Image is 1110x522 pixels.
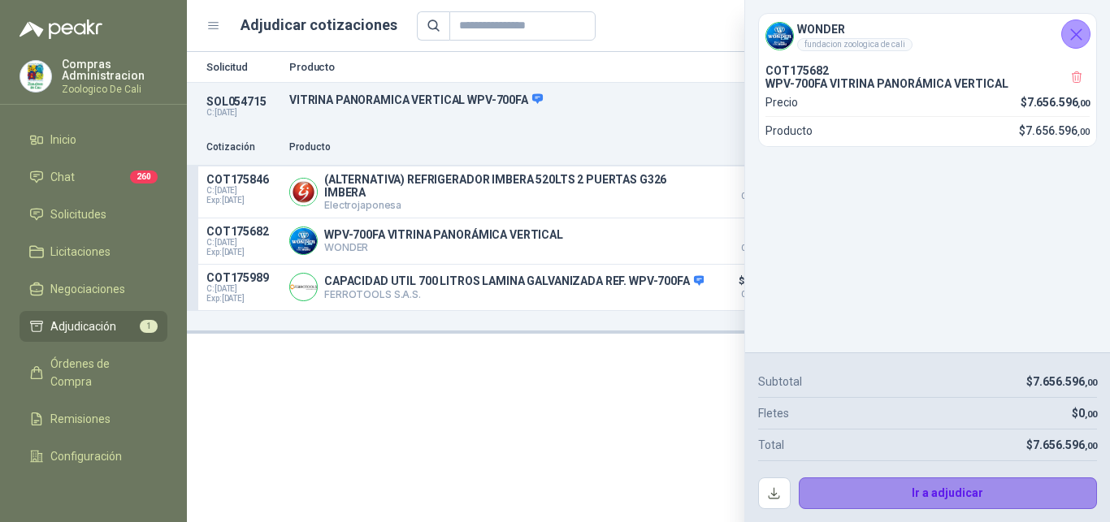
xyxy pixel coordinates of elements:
[50,168,75,186] span: Chat
[799,477,1098,510] button: Ir a adjudicar
[717,192,798,201] span: Crédito 30 días
[1085,377,1097,388] span: ,00
[62,84,167,94] p: Zoologico De Cali
[289,93,856,107] p: VITRINA PANORAMICA VERTICAL WPV-700FA
[50,131,76,149] span: Inicio
[717,140,798,155] p: Precio
[758,436,784,454] p: Total
[206,225,280,238] p: COT175682
[50,205,106,223] span: Solicitudes
[206,248,280,257] span: Exp: [DATE]
[290,227,317,254] img: Company Logo
[765,64,1090,77] p: COT175682
[20,61,51,92] img: Company Logo
[20,311,167,342] a: Adjudicación1
[1077,127,1090,137] span: ,00
[206,294,280,304] span: Exp: [DATE]
[130,170,158,183] span: 260
[20,162,167,192] a: Chat260
[324,173,707,199] p: (ALTERNATIVA) REFRIGERADOR IMBERA 520LTS 2 PUERTAS G326 IMBERA
[206,62,280,72] p: Solicitud
[20,478,167,509] a: Manuales y ayuda
[206,173,280,186] p: COT175846
[1026,436,1097,454] p: $
[765,77,1090,90] p: WPV-700FA VITRINA PANORÁMICA VERTICAL
[324,228,563,241] p: WPV-700FA VITRINA PANORÁMICA VERTICAL
[1027,96,1090,109] span: 7.656.596
[20,199,167,230] a: Solicitudes
[206,271,280,284] p: COT175989
[765,93,798,111] p: Precio
[50,317,116,335] span: Adjudicación
[206,238,280,248] span: C: [DATE]
[1026,373,1097,390] p: $
[289,140,707,155] p: Producto
[241,14,397,37] h1: Adjudicar cotizaciones
[289,62,856,72] p: Producto
[717,225,798,252] p: $ 7.656.596
[717,291,798,299] span: Crédito 30 días
[62,58,167,81] p: Compras Administracion
[20,124,167,155] a: Inicio
[324,241,563,253] p: WONDER
[206,196,280,205] span: Exp: [DATE]
[717,173,798,201] p: $ 7.136.230
[50,447,122,465] span: Configuración
[1078,407,1097,420] span: 0
[206,108,280,118] p: C: [DATE]
[758,404,789,422] p: Fletes
[290,179,317,205] img: Company Logo
[140,320,158,333] span: 1
[758,373,802,390] p: Subtotal
[20,236,167,267] a: Licitaciones
[20,348,167,397] a: Órdenes de Compra
[717,244,798,252] span: Crédito 30 días
[1025,124,1090,137] span: 7.656.596
[1072,404,1097,422] p: $
[717,271,798,299] p: $ 10.886.560
[50,243,111,261] span: Licitaciones
[1033,438,1097,451] span: 7.656.596
[206,95,280,108] p: SOL054715
[206,140,280,155] p: Cotización
[1077,98,1090,109] span: ,00
[1033,375,1097,388] span: 7.656.596
[1019,122,1090,140] p: $
[1085,441,1097,451] span: ,00
[50,355,152,390] span: Órdenes de Compra
[324,274,704,289] p: CAPACIDAD UTIL 700 LITROS LAMINA GALVANIZADA REF. WPV-700FA
[765,122,813,140] p: Producto
[324,288,704,300] p: FERROTOOLS S.A.S.
[50,280,125,298] span: Negociaciones
[1085,409,1097,420] span: ,00
[290,274,317,300] img: Company Logo
[20,403,167,434] a: Remisiones
[20,274,167,304] a: Negociaciones
[206,186,280,196] span: C: [DATE]
[1021,93,1090,111] p: $
[20,19,102,39] img: Logo peakr
[20,441,167,472] a: Configuración
[324,199,707,211] p: Electrojaponesa
[206,284,280,294] span: C: [DATE]
[50,410,111,428] span: Remisiones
